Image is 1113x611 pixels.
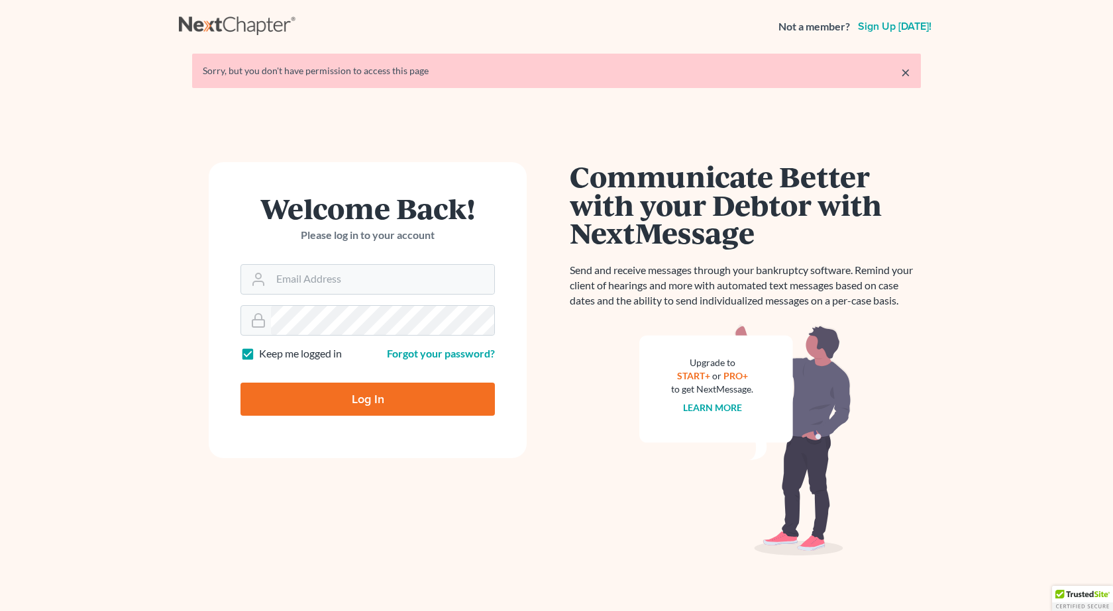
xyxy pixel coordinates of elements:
[671,383,753,396] div: to get NextMessage.
[901,64,910,80] a: ×
[683,402,742,413] a: Learn more
[855,21,934,32] a: Sign up [DATE]!
[387,347,495,359] a: Forgot your password?
[203,64,910,77] div: Sorry, but you don't have permission to access this page
[240,383,495,416] input: Log In
[570,162,921,247] h1: Communicate Better with your Debtor with NextMessage
[1052,586,1113,611] div: TrustedSite Certified
[240,228,495,243] p: Please log in to your account
[259,346,342,361] label: Keep me logged in
[671,356,753,369] div: Upgrade to
[778,19,850,34] strong: Not a member?
[677,370,710,381] a: START+
[712,370,721,381] span: or
[240,194,495,222] h1: Welcome Back!
[570,263,921,308] p: Send and receive messages through your bankruptcy software. Remind your client of hearings and mo...
[639,324,851,556] img: nextmessage_bg-59042aed3d76b12b5cd301f8e5b87938c9018125f34e5fa2b7a6b67550977c72.svg
[271,265,494,294] input: Email Address
[723,370,748,381] a: PRO+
